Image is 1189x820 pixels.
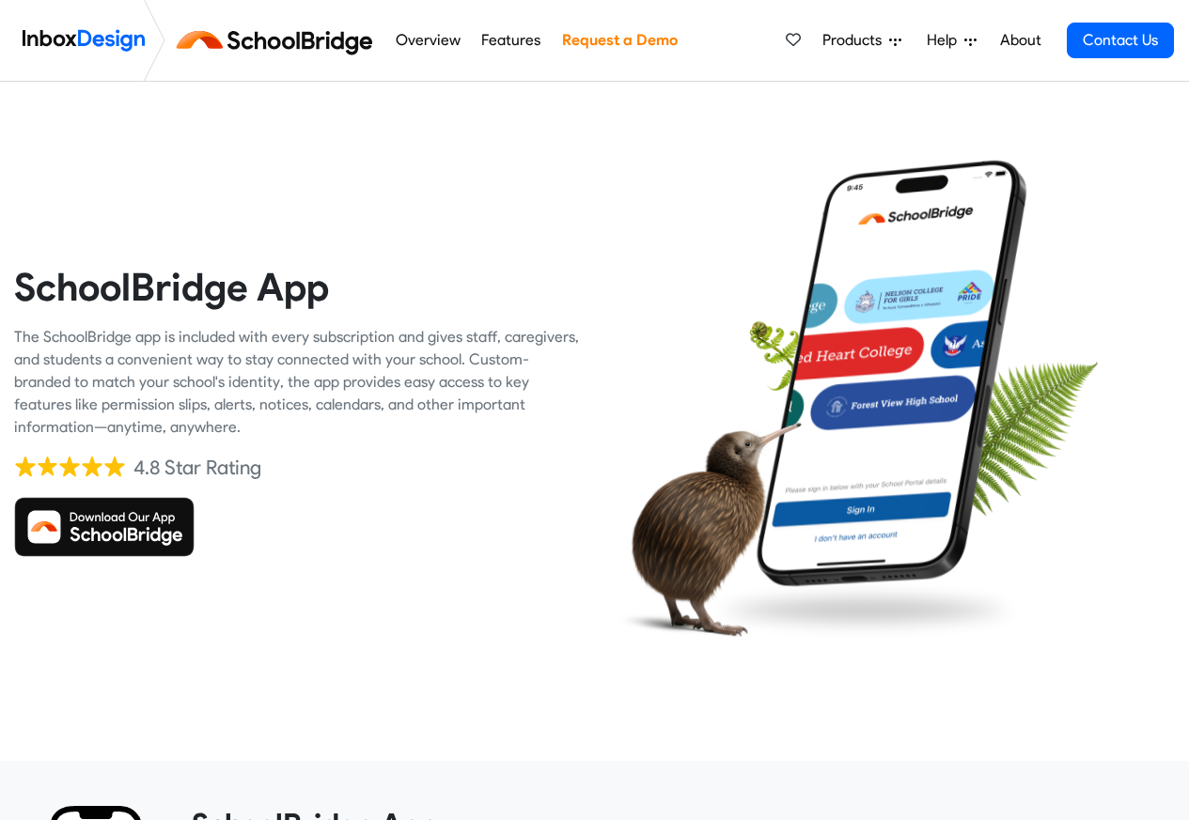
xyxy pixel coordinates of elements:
a: Contact Us [1067,23,1174,58]
img: Download SchoolBridge App [14,497,195,557]
heading: SchoolBridge App [14,263,581,311]
span: Help [927,29,964,52]
a: About [994,22,1046,59]
img: kiwi_bird.png [609,405,801,651]
img: schoolbridge logo [173,18,384,63]
div: The SchoolBridge app is included with every subscription and gives staff, caregivers, and student... [14,326,581,439]
a: Overview [390,22,465,59]
a: Features [477,22,546,59]
a: Help [919,22,984,59]
a: Request a Demo [556,22,682,59]
img: shadow.png [705,576,1026,644]
img: phone.png [743,159,1041,587]
span: Products [822,29,889,52]
a: Products [815,22,909,59]
div: 4.8 Star Rating [133,454,261,482]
